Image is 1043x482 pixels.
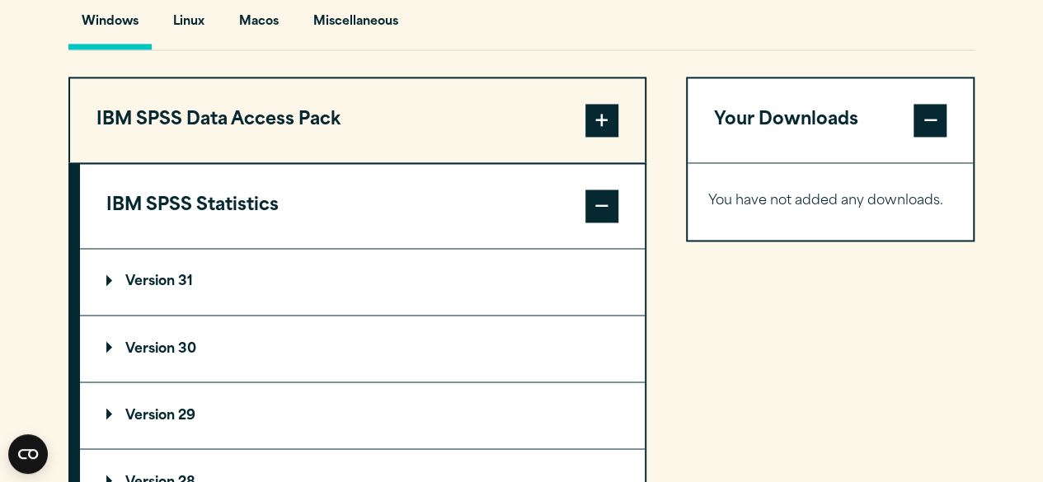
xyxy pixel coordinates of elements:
[688,78,974,162] button: Your Downloads
[106,409,195,422] p: Version 29
[688,162,974,240] div: Your Downloads
[80,249,645,315] summary: Version 31
[80,382,645,448] summary: Version 29
[68,2,152,49] button: Windows
[708,190,953,213] p: You have not added any downloads.
[300,2,411,49] button: Miscellaneous
[160,2,218,49] button: Linux
[80,316,645,381] summary: Version 30
[226,2,292,49] button: Macos
[106,275,193,288] p: Version 31
[70,78,645,162] button: IBM SPSS Data Access Pack
[106,342,196,355] p: Version 30
[80,164,645,248] button: IBM SPSS Statistics
[8,434,48,474] button: Open CMP widget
